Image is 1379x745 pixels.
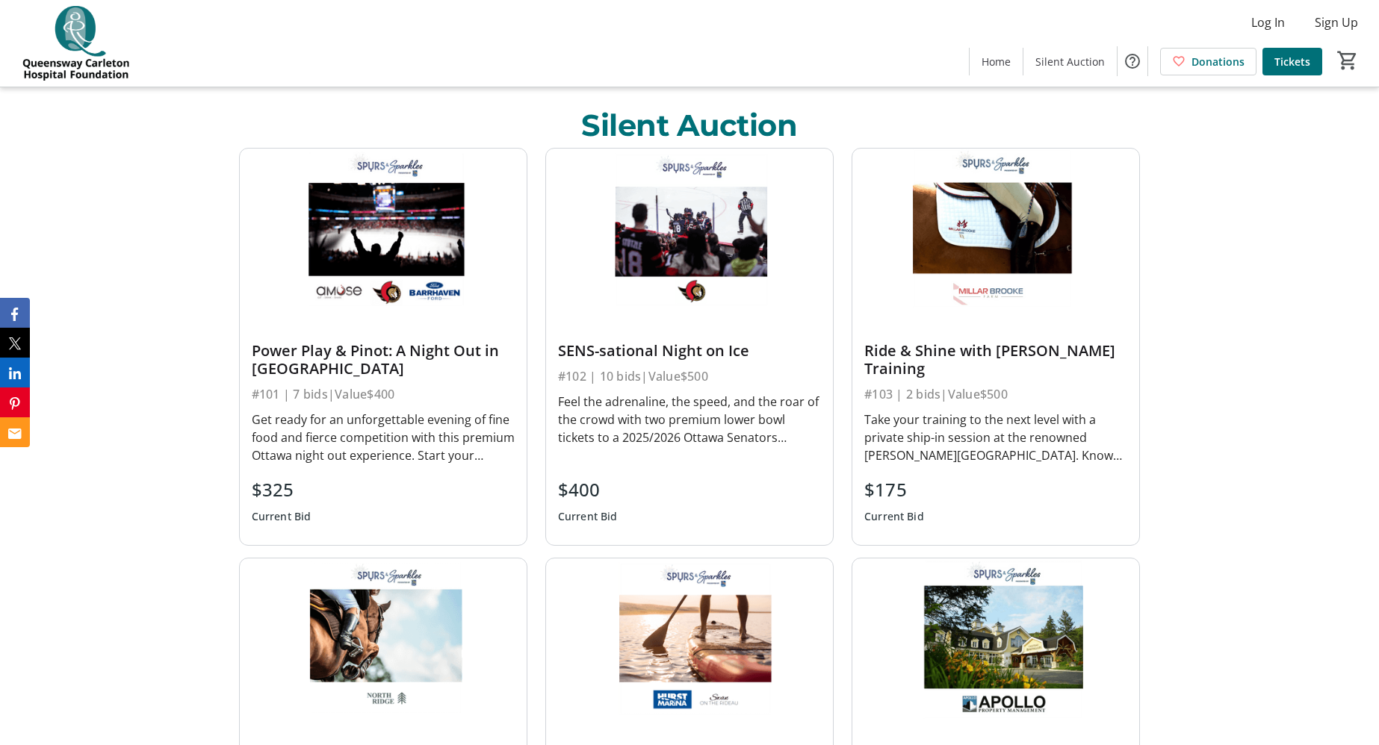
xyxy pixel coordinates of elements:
a: Tickets [1262,48,1322,75]
div: Current Bid [558,503,618,530]
img: Paddle & Dine on the Rideau [546,558,833,720]
span: Log In [1251,13,1285,31]
span: Sign Up [1315,13,1358,31]
button: Sign Up [1303,10,1370,34]
div: Current Bid [864,503,924,530]
div: $175 [864,476,924,503]
button: Help [1118,46,1147,76]
div: $325 [252,476,312,503]
div: Feel the adrenaline, the speed, and the roar of the crowd with two premium lower bowl tickets to ... [558,393,821,446]
img: QCH Foundation's Logo [9,6,142,81]
div: #101 | 7 bids | Value $400 [252,384,515,405]
button: Cart [1334,47,1361,74]
img: Level Up with Northridge Farm [240,558,527,720]
div: Take your training to the next level with a private ship-in session at the renowned [PERSON_NAME]... [864,411,1127,464]
img: Tremblant Getaway - Chateau Beauvallon Escape [852,558,1139,720]
span: Silent Auction [1035,54,1105,69]
a: Home [970,48,1023,75]
div: Get ready for an unforgettable evening of fine food and fierce competition with this premium Otta... [252,411,515,464]
span: Donations [1191,54,1245,69]
img: Ride & Shine with Millar Brooke Training [852,149,1139,310]
div: Power Play & Pinot: A Night Out in [GEOGRAPHIC_DATA] [252,342,515,378]
img: SENS-sational Night on Ice [546,149,833,310]
a: Donations [1160,48,1256,75]
div: #102 | 10 bids | Value $500 [558,366,821,387]
img: Power Play & Pinot: A Night Out in Ottawa [240,149,527,310]
a: Silent Auction [1023,48,1117,75]
div: Silent Auction [581,103,797,148]
div: SENS-sational Night on Ice [558,342,821,360]
div: Current Bid [252,503,312,530]
div: $400 [558,476,618,503]
div: Ride & Shine with [PERSON_NAME] Training [864,342,1127,378]
span: Home [982,54,1011,69]
div: #103 | 2 bids | Value $500 [864,384,1127,405]
span: Tickets [1274,54,1310,69]
button: Log In [1239,10,1297,34]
